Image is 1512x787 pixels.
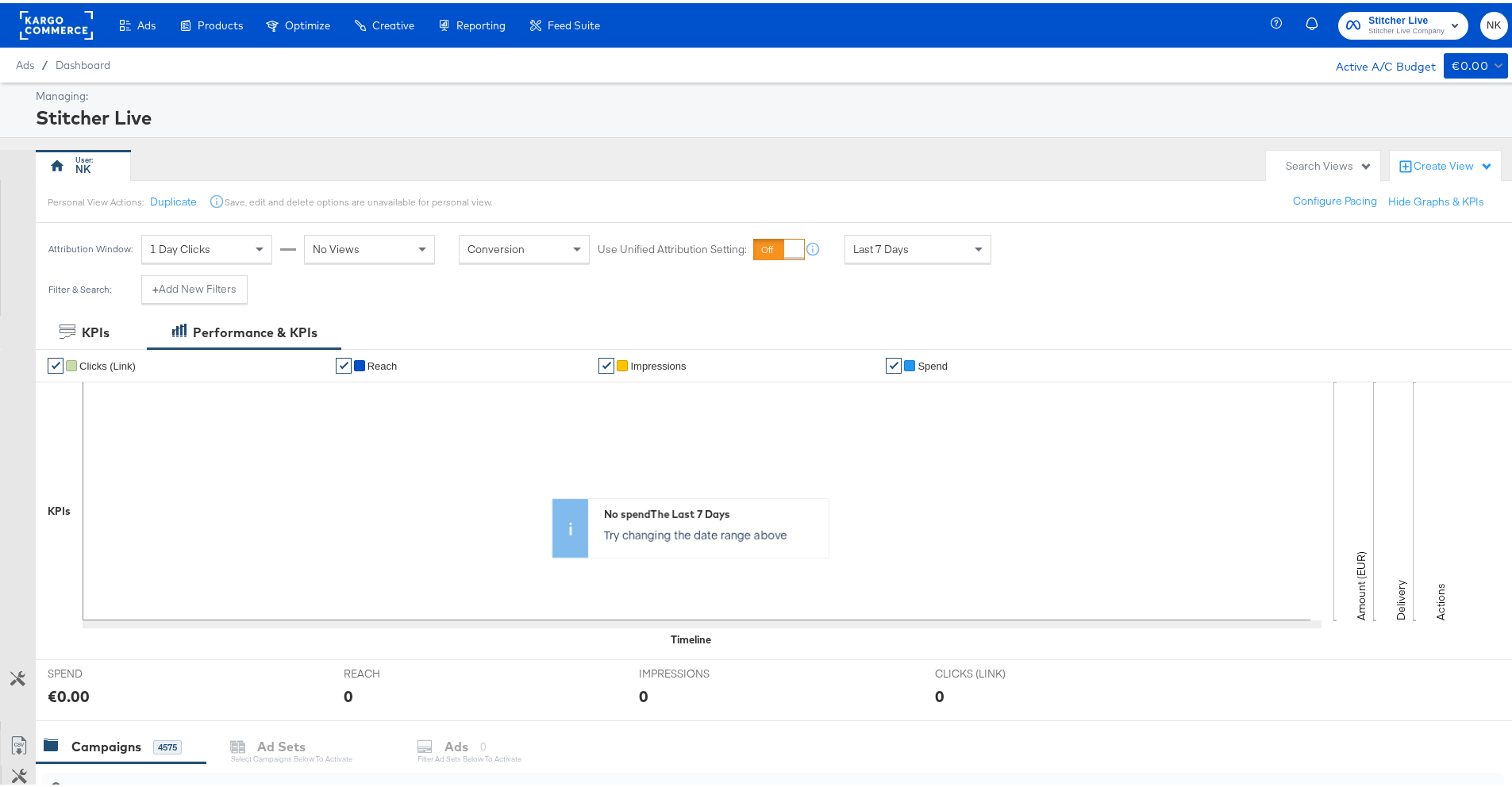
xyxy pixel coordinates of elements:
span: No Views [313,239,360,253]
span: Spend [918,357,948,369]
span: Conversion [467,239,525,253]
div: Active A/C Budget [1319,50,1436,74]
div: NK [75,159,90,174]
a: ✔ [336,355,352,370]
span: 1 Day Clicks [150,239,210,253]
div: 0 [935,681,945,704]
span: Creative [372,16,414,29]
span: Reporting [456,16,506,29]
span: Ads [137,16,156,29]
span: Last 7 Days [853,239,909,253]
span: Optimize [285,16,330,29]
div: Managing: [36,86,1504,101]
div: Create View [1414,155,1493,171]
span: Stitcher Live Company [1368,22,1445,35]
p: Try changing the date range above [604,524,821,539]
div: Save, edit and delete options are unavailable for personal view. [225,193,492,205]
button: +Add New Filters [141,272,248,301]
button: €0.00 [1444,50,1508,75]
span: SPEND [48,663,167,678]
span: REACH [344,663,463,678]
div: 0 [639,681,648,704]
div: Personal View Actions: [48,193,144,205]
a: Dashboard [56,56,110,68]
div: Search Views [1286,155,1372,171]
button: Stitcher LiveStitcher Live Company [1338,9,1468,36]
div: KPIs [82,321,110,339]
div: Stitcher Live [36,101,1504,128]
button: Duplicate [150,191,197,206]
span: / [34,56,56,68]
a: ✔ [598,355,614,370]
div: Attribution Window: [48,240,133,251]
div: No spend The Last 7 Days [604,504,821,519]
div: Performance & KPIs [193,321,317,339]
label: Use Unified Attribution Setting: [598,239,747,254]
div: 0 [344,681,353,704]
div: €0.00 [1452,53,1488,73]
span: CLICKS (LINK) [935,663,1054,678]
span: Products [198,16,243,29]
button: NK [1480,9,1508,36]
div: €0.00 [48,681,90,704]
span: Reach [367,357,398,369]
span: Stitcher Live [1368,10,1445,26]
div: 4575 [153,737,182,751]
strong: + [152,278,159,294]
span: Ads [16,56,34,68]
a: ✔ [48,355,63,370]
span: Clicks (Link) [79,357,136,369]
div: Filter & Search: [48,281,112,292]
a: ✔ [886,355,902,370]
button: Configure Pacing [1282,184,1388,213]
span: Feed Suite [548,16,600,29]
span: NK [1487,13,1502,32]
span: Impressions [630,357,686,369]
button: Hide Graphs & KPIs [1388,191,1484,206]
span: IMPRESSIONS [639,663,758,678]
div: Campaigns [71,735,141,753]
